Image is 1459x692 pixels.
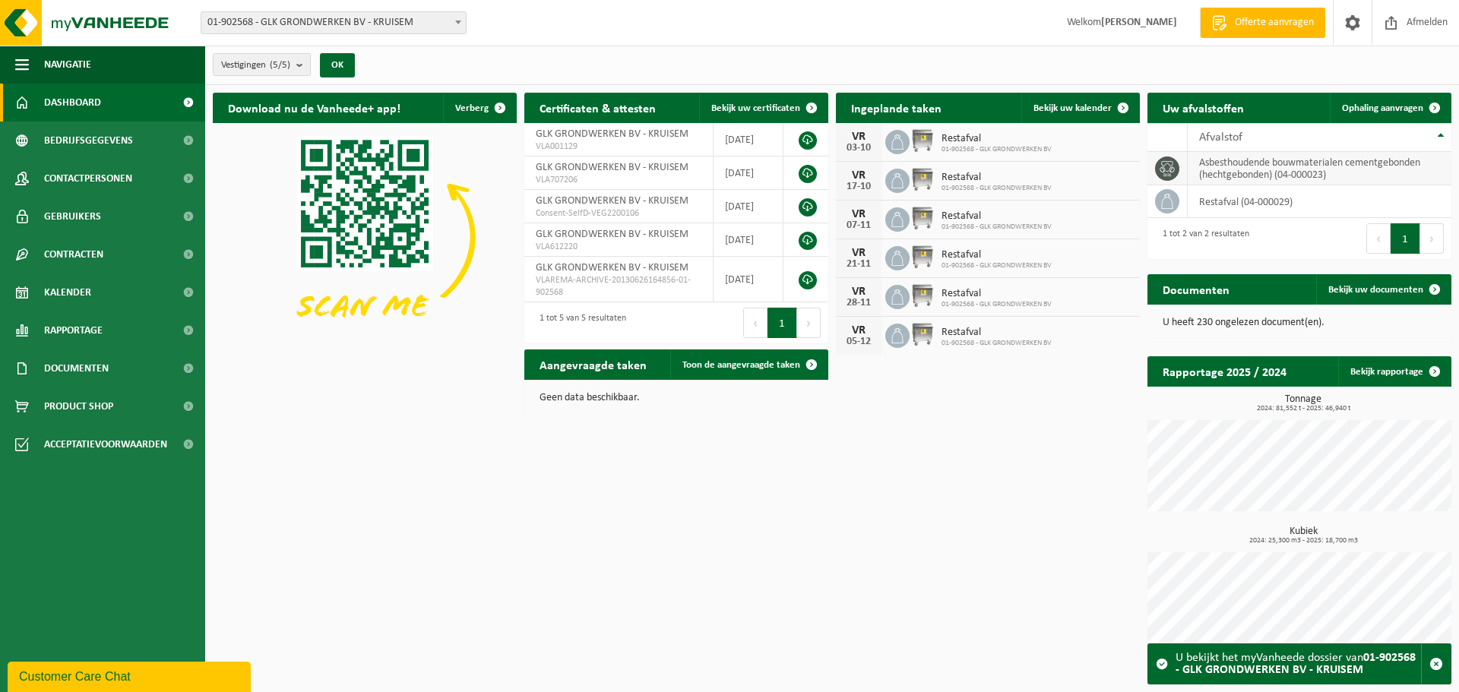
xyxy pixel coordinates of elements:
span: 01-902568 - GLK GRONDWERKEN BV - KRUISEM [201,11,467,34]
span: Restafval [942,249,1052,261]
h3: Kubiek [1155,526,1451,545]
count: (5/5) [270,60,290,70]
div: 17-10 [843,182,874,192]
h3: Tonnage [1155,394,1451,412]
span: VLAREMA-ARCHIVE-20130626164856-01-902568 [536,274,701,299]
span: 01-902568 - GLK GRONDWERKEN BV [942,300,1052,309]
td: [DATE] [714,123,783,156]
p: Geen data beschikbaar. [540,393,813,403]
img: WB-1100-GAL-GY-02 [910,244,935,270]
div: VR [843,169,874,182]
h2: Uw afvalstoffen [1147,93,1259,122]
button: Next [797,308,821,338]
div: 21-11 [843,259,874,270]
h2: Certificaten & attesten [524,93,671,122]
span: Restafval [942,172,1052,184]
span: Toon de aangevraagde taken [682,360,800,370]
span: 01-902568 - GLK GRONDWERKEN BV [942,145,1052,154]
span: 01-902568 - GLK GRONDWERKEN BV [942,184,1052,193]
span: Ophaling aanvragen [1342,103,1423,113]
div: 28-11 [843,298,874,308]
a: Bekijk uw documenten [1316,274,1450,305]
span: 2024: 81,552 t - 2025: 46,940 t [1155,405,1451,412]
div: U bekijkt het myVanheede dossier van [1176,644,1421,684]
span: Bekijk uw documenten [1328,285,1423,295]
img: Download de VHEPlus App [213,123,517,351]
div: 03-10 [843,143,874,153]
span: Afvalstof [1199,131,1242,144]
span: Restafval [942,288,1052,300]
img: WB-1100-GAL-GY-02 [910,128,935,153]
div: VR [843,208,874,220]
span: VLA001129 [536,141,701,153]
span: Dashboard [44,84,101,122]
button: OK [320,53,355,77]
span: Navigatie [44,46,91,84]
span: 01-902568 - GLK GRONDWERKEN BV [942,339,1052,348]
span: Contactpersonen [44,160,132,197]
span: 01-902568 - GLK GRONDWERKEN BV - KRUISEM [201,12,466,33]
h2: Documenten [1147,274,1245,304]
span: Bekijk uw kalender [1033,103,1112,113]
div: VR [843,324,874,337]
h2: Rapportage 2025 / 2024 [1147,356,1302,386]
span: Documenten [44,349,109,387]
div: 1 tot 2 van 2 resultaten [1155,222,1249,255]
td: asbesthoudende bouwmaterialen cementgebonden (hechtgebonden) (04-000023) [1188,152,1451,185]
span: 2024: 25,300 m3 - 2025: 18,700 m3 [1155,537,1451,545]
button: 1 [1391,223,1420,254]
span: 01-902568 - GLK GRONDWERKEN BV [942,223,1052,232]
a: Bekijk uw certificaten [699,93,827,123]
td: [DATE] [714,190,783,223]
img: WB-1100-GAL-GY-02 [910,283,935,308]
a: Ophaling aanvragen [1330,93,1450,123]
span: Consent-SelfD-VEG2200106 [536,207,701,220]
iframe: chat widget [8,659,254,692]
h2: Ingeplande taken [836,93,957,122]
div: 1 tot 5 van 5 resultaten [532,306,626,340]
img: WB-1100-GAL-GY-02 [910,205,935,231]
span: Restafval [942,327,1052,339]
span: GLK GRONDWERKEN BV - KRUISEM [536,195,688,207]
span: Kalender [44,273,91,311]
a: Toon de aangevraagde taken [670,349,827,380]
strong: 01-902568 - GLK GRONDWERKEN BV - KRUISEM [1176,652,1416,676]
span: Product Shop [44,387,113,425]
strong: [PERSON_NAME] [1101,17,1177,28]
span: VLA612220 [536,241,701,253]
div: 07-11 [843,220,874,231]
div: 05-12 [843,337,874,347]
button: Vestigingen(5/5) [213,53,311,76]
a: Offerte aanvragen [1200,8,1325,38]
span: Verberg [455,103,489,113]
span: GLK GRONDWERKEN BV - KRUISEM [536,229,688,240]
span: Restafval [942,133,1052,145]
td: [DATE] [714,257,783,302]
span: Restafval [942,210,1052,223]
button: Previous [743,308,767,338]
span: GLK GRONDWERKEN BV - KRUISEM [536,128,688,140]
span: Acceptatievoorwaarden [44,425,167,463]
div: VR [843,131,874,143]
a: Bekijk uw kalender [1021,93,1138,123]
a: Bekijk rapportage [1338,356,1450,387]
span: 01-902568 - GLK GRONDWERKEN BV [942,261,1052,270]
td: restafval (04-000029) [1188,185,1451,218]
span: Contracten [44,235,103,273]
button: 1 [767,308,797,338]
span: Bekijk uw certificaten [711,103,800,113]
span: GLK GRONDWERKEN BV - KRUISEM [536,162,688,173]
p: U heeft 230 ongelezen document(en). [1163,318,1436,328]
h2: Download nu de Vanheede+ app! [213,93,416,122]
span: Bedrijfsgegevens [44,122,133,160]
img: WB-1100-GAL-GY-02 [910,321,935,347]
div: VR [843,247,874,259]
span: VLA707206 [536,174,701,186]
td: [DATE] [714,223,783,257]
div: VR [843,286,874,298]
span: Rapportage [44,311,103,349]
button: Previous [1366,223,1391,254]
img: WB-1100-GAL-GY-02 [910,166,935,192]
span: Vestigingen [221,54,290,77]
